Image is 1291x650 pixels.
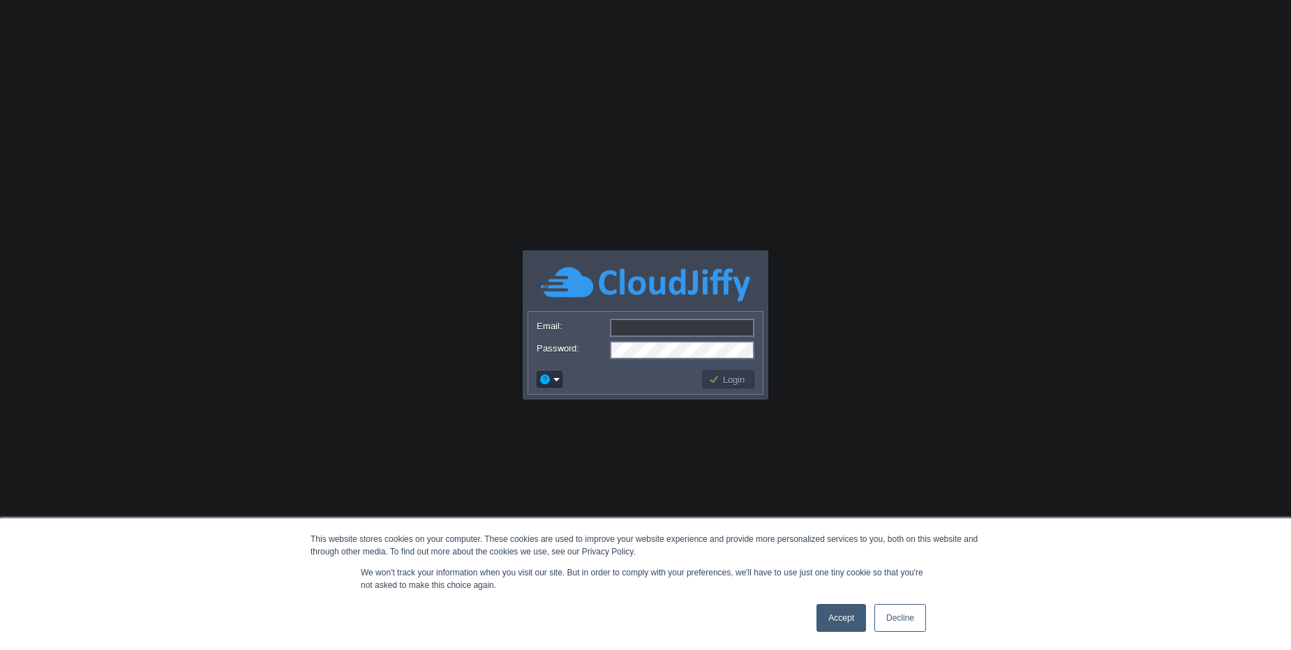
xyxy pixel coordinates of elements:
a: Accept [816,604,866,632]
p: We won't track your information when you visit our site. But in order to comply with your prefere... [361,566,930,591]
label: Email: [537,319,609,333]
img: CloudJiffy [541,265,750,303]
label: Password: [537,341,609,356]
a: Decline [874,604,926,632]
button: Login [708,373,749,386]
div: This website stores cookies on your computer. These cookies are used to improve your website expe... [311,533,980,558]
